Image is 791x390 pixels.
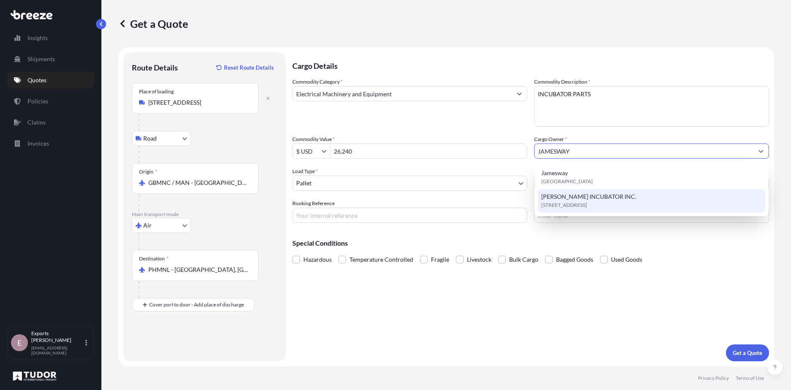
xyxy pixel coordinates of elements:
[292,78,343,86] label: Commodity Category
[512,86,527,101] button: Show suggestions
[148,179,248,187] input: Origin
[149,301,244,309] span: Cover port to door - Add place of discharge
[148,265,248,274] input: Destination
[534,167,561,176] label: Freight Cost
[292,199,335,208] label: Booking Reference
[143,134,157,143] span: Road
[293,144,322,159] input: Commodity Value
[467,253,491,266] span: Livestock
[139,255,169,262] div: Destination
[535,144,753,159] input: Full name
[27,76,46,84] p: Quotes
[31,330,84,344] p: Exports [PERSON_NAME]
[534,78,590,86] label: Commodity Description
[27,139,49,148] p: Invoices
[293,86,512,101] input: Select a commodity type
[541,201,587,209] span: [STREET_ADDRESS]
[27,118,46,127] p: Claims
[143,221,152,230] span: Air
[27,97,48,106] p: Policies
[292,208,527,223] input: Your internal reference
[534,199,566,208] label: Flight Number
[11,369,59,383] img: organization-logo
[322,147,330,155] button: Show suggestions
[17,339,22,347] span: E
[139,88,174,95] div: Place of loading
[753,144,769,159] button: Show suggestions
[292,167,318,176] span: Load Type
[534,135,567,144] label: Cargo Owner
[303,253,332,266] span: Hazardous
[292,240,769,246] p: Special Conditions
[27,34,48,42] p: Insights
[132,62,178,73] p: Route Details
[132,211,277,218] p: Main transport mode
[556,253,593,266] span: Bagged Goods
[27,55,55,63] p: Shipments
[541,177,593,186] span: [GEOGRAPHIC_DATA]
[534,208,769,223] input: Enter name
[292,52,769,78] p: Cargo Details
[611,253,642,266] span: Used Goods
[118,17,188,30] p: Get a Quote
[541,169,568,177] span: Jamesway
[132,218,191,233] button: Select transport
[132,131,191,146] button: Select transport
[538,165,765,213] div: Suggestions
[736,375,764,382] p: Terms of Use
[733,349,762,357] p: Get a Quote
[292,135,335,144] label: Commodity Value
[698,375,729,382] p: Privacy Policy
[296,179,311,187] span: Pallet
[330,144,527,159] input: Type amount
[349,253,413,266] span: Temperature Controlled
[509,253,538,266] span: Bulk Cargo
[541,192,636,201] span: [PERSON_NAME] INCUBATOR INC.
[31,345,84,355] p: [EMAIL_ADDRESS][DOMAIN_NAME]
[224,63,274,72] p: Reset Route Details
[148,98,248,107] input: Place of loading
[139,168,157,175] div: Origin
[431,253,449,266] span: Fragile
